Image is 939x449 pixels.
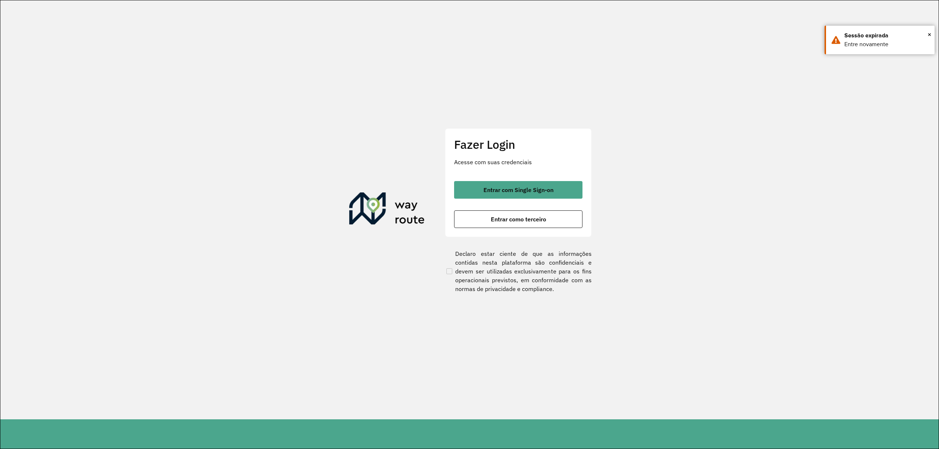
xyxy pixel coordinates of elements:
[844,31,929,40] div: Sessão expirada
[454,181,582,199] button: button
[454,210,582,228] button: button
[491,216,546,222] span: Entrar como terceiro
[445,249,592,293] label: Declaro estar ciente de que as informações contidas nesta plataforma são confidenciais e devem se...
[928,29,931,40] button: Close
[349,192,425,228] img: Roteirizador AmbevTech
[483,187,553,193] span: Entrar com Single Sign-on
[844,40,929,49] div: Entre novamente
[454,158,582,166] p: Acesse com suas credenciais
[454,137,582,151] h2: Fazer Login
[928,29,931,40] span: ×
